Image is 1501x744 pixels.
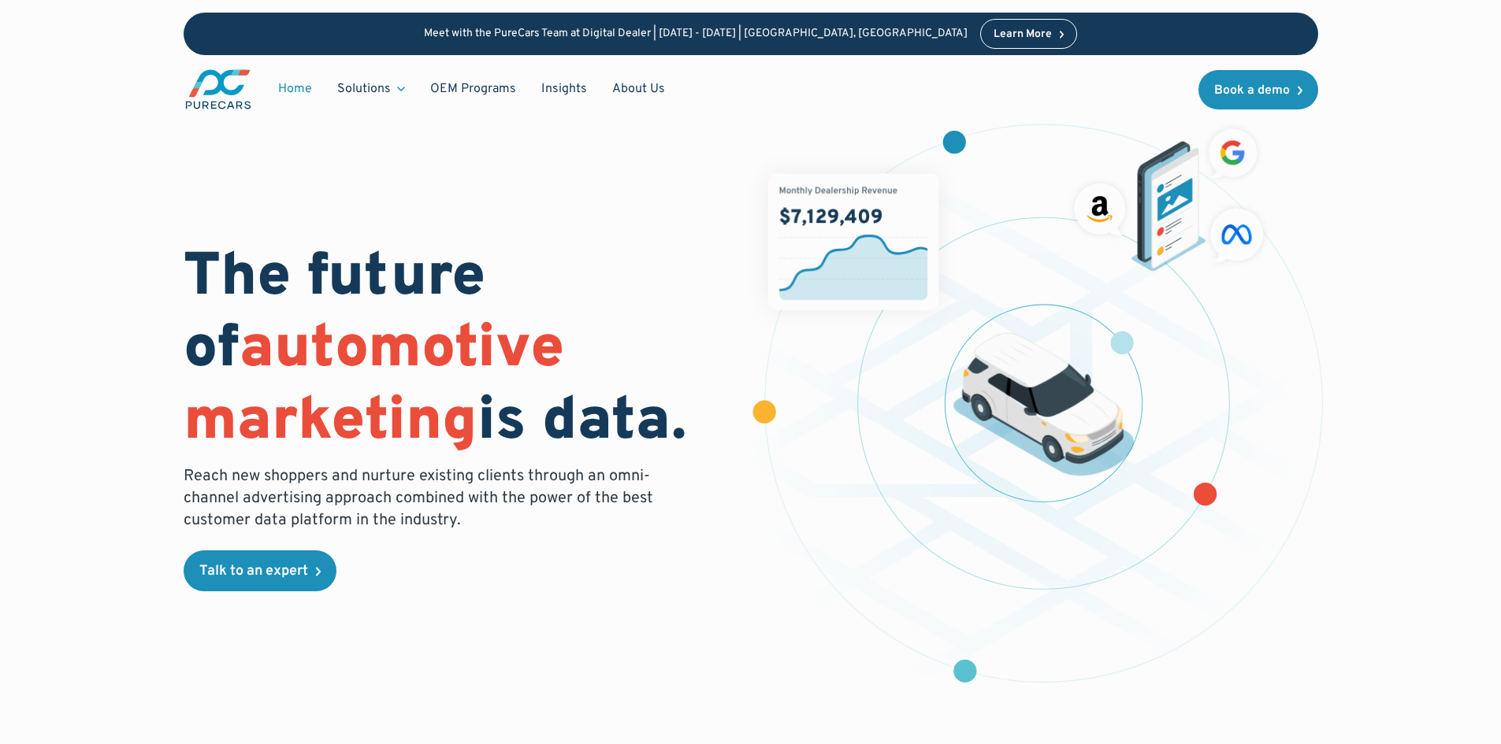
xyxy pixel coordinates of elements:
[1214,84,1290,97] div: Book a demo
[418,74,529,104] a: OEM Programs
[767,173,938,309] img: chart showing monthly dealership revenue of $7m
[1068,121,1272,271] img: ads on social media and advertising partners
[980,19,1078,49] a: Learn More
[953,333,1134,476] img: illustration of a vehicle
[184,68,253,111] a: main
[199,564,308,579] div: Talk to an expert
[184,243,732,459] h1: The future of is data.
[325,74,418,104] div: Solutions
[184,313,564,460] span: automotive marketing
[266,74,325,104] a: Home
[529,74,600,104] a: Insights
[600,74,678,104] a: About Us
[994,29,1052,40] div: Learn More
[184,550,336,591] a: Talk to an expert
[337,80,391,98] div: Solutions
[184,465,663,531] p: Reach new shoppers and nurture existing clients through an omni-channel advertising approach comb...
[424,28,968,41] p: Meet with the PureCars Team at Digital Dealer | [DATE] - [DATE] | [GEOGRAPHIC_DATA], [GEOGRAPHIC_...
[1198,70,1318,109] a: Book a demo
[184,68,253,111] img: purecars logo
